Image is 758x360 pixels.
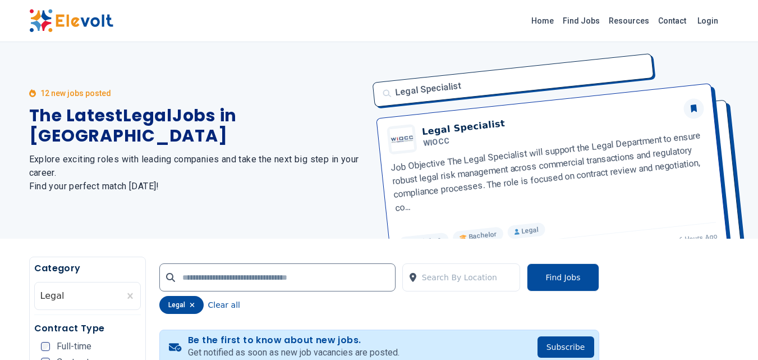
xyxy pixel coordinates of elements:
[159,296,204,314] div: legal
[604,12,654,30] a: Resources
[538,336,594,358] button: Subscribe
[29,153,366,193] h2: Explore exciting roles with leading companies and take the next big step in your career. Find you...
[57,342,91,351] span: Full-time
[208,296,240,314] button: Clear all
[29,106,366,146] h1: The Latest Legal Jobs in [GEOGRAPHIC_DATA]
[40,88,111,99] p: 12 new jobs posted
[691,10,725,32] a: Login
[558,12,604,30] a: Find Jobs
[654,12,691,30] a: Contact
[188,335,399,346] h4: Be the first to know about new jobs.
[29,9,113,33] img: Elevolt
[34,262,141,275] h5: Category
[41,342,50,351] input: Full-time
[34,322,141,335] h5: Contract Type
[527,12,558,30] a: Home
[188,346,399,359] p: Get notified as soon as new job vacancies are posted.
[527,263,599,291] button: Find Jobs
